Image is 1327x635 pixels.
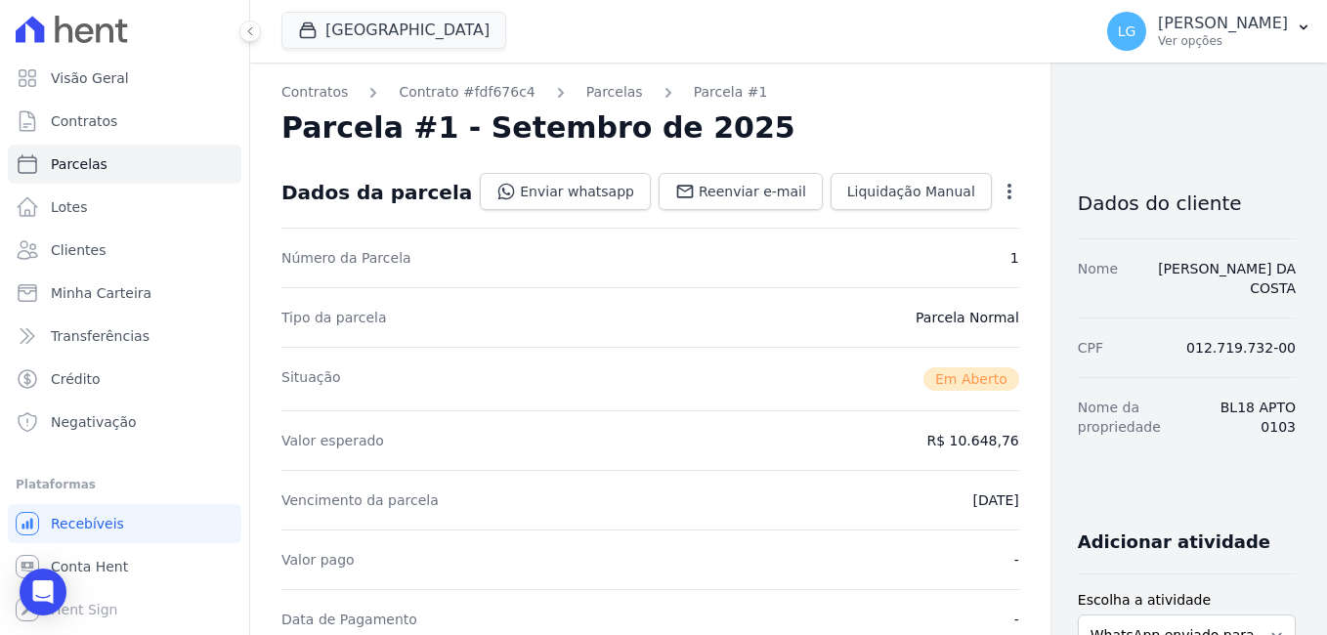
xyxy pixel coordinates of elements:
[1158,261,1296,296] a: [PERSON_NAME] DA COSTA
[281,550,355,570] dt: Valor pago
[694,82,768,103] a: Parcela #1
[586,82,643,103] a: Parcelas
[8,231,241,270] a: Clientes
[1118,24,1136,38] span: LG
[8,317,241,356] a: Transferências
[8,145,241,184] a: Parcelas
[281,82,348,103] a: Contratos
[16,473,234,496] div: Plataformas
[51,240,106,260] span: Clientes
[8,102,241,141] a: Contratos
[1078,259,1118,298] dt: Nome
[1158,14,1288,33] p: [PERSON_NAME]
[20,569,66,615] div: Open Intercom Messenger
[281,82,1019,103] nav: Breadcrumb
[51,326,150,346] span: Transferências
[51,369,101,389] span: Crédito
[51,111,117,131] span: Contratos
[399,82,535,103] a: Contrato #fdf676c4
[847,182,975,201] span: Liquidação Manual
[281,181,472,204] div: Dados da parcela
[1186,338,1296,358] dd: 012.719.732-00
[972,490,1018,510] dd: [DATE]
[1092,4,1327,59] button: LG [PERSON_NAME] Ver opções
[281,308,387,327] dt: Tipo da parcela
[480,173,651,210] a: Enviar whatsapp
[8,360,241,399] a: Crédito
[281,610,417,629] dt: Data de Pagamento
[1208,398,1296,437] dd: BL18 APTO 0103
[51,283,151,303] span: Minha Carteira
[1010,248,1019,268] dd: 1
[281,110,795,146] h2: Parcela #1 - Setembro de 2025
[1078,398,1192,437] dt: Nome da propriedade
[51,412,137,432] span: Negativação
[51,514,124,533] span: Recebíveis
[8,274,241,313] a: Minha Carteira
[659,173,823,210] a: Reenviar e-mail
[281,490,439,510] dt: Vencimento da parcela
[1014,610,1019,629] dd: -
[8,59,241,98] a: Visão Geral
[281,248,411,268] dt: Número da Parcela
[51,557,128,576] span: Conta Hent
[1078,590,1296,611] label: Escolha a atividade
[831,173,992,210] a: Liquidação Manual
[1078,338,1103,358] dt: CPF
[51,154,107,174] span: Parcelas
[1078,191,1296,215] h3: Dados do cliente
[8,547,241,586] a: Conta Hent
[51,197,88,217] span: Lotes
[8,188,241,227] a: Lotes
[51,68,129,88] span: Visão Geral
[281,12,506,49] button: [GEOGRAPHIC_DATA]
[8,504,241,543] a: Recebíveis
[1078,530,1270,554] h3: Adicionar atividade
[281,367,341,391] dt: Situação
[8,402,241,442] a: Negativação
[916,308,1019,327] dd: Parcela Normal
[1014,550,1019,570] dd: -
[1158,33,1288,49] p: Ver opções
[281,431,384,450] dt: Valor esperado
[926,431,1018,450] dd: R$ 10.648,76
[699,182,806,201] span: Reenviar e-mail
[923,367,1019,391] span: Em Aberto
